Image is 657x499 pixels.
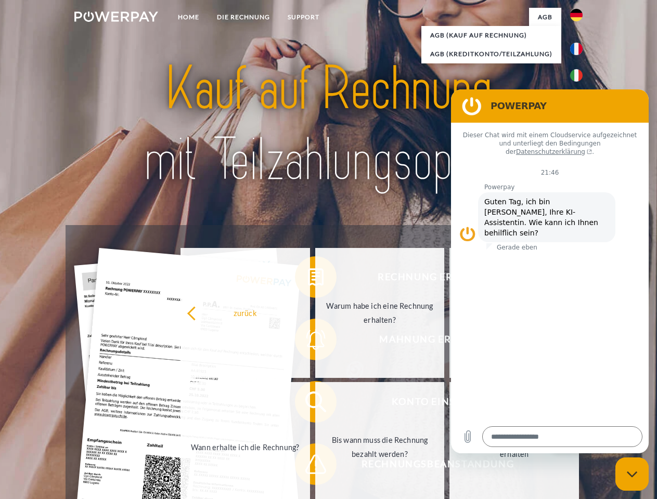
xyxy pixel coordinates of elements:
[74,11,158,22] img: logo-powerpay-white.svg
[449,248,579,378] a: Was habe ich noch offen, ist meine Zahlung eingegangen?
[187,306,304,320] div: zurück
[570,69,583,82] img: it
[570,43,583,55] img: fr
[615,457,649,491] iframe: Schaltfläche zum Öffnen des Messaging-Fensters; Konversation läuft
[208,8,279,27] a: DIE RECHNUNG
[529,8,561,27] a: agb
[99,50,558,199] img: title-powerpay_de.svg
[321,433,439,461] div: Bis wann muss die Rechnung bezahlt werden?
[169,8,208,27] a: Home
[187,440,304,454] div: Wann erhalte ich die Rechnung?
[321,299,439,327] div: Warum habe ich eine Rechnung erhalten?
[421,26,561,45] a: AGB (Kauf auf Rechnung)
[451,89,649,453] iframe: Messaging-Fenster
[279,8,328,27] a: SUPPORT
[421,45,561,63] a: AGB (Kreditkonto/Teilzahlung)
[570,9,583,21] img: de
